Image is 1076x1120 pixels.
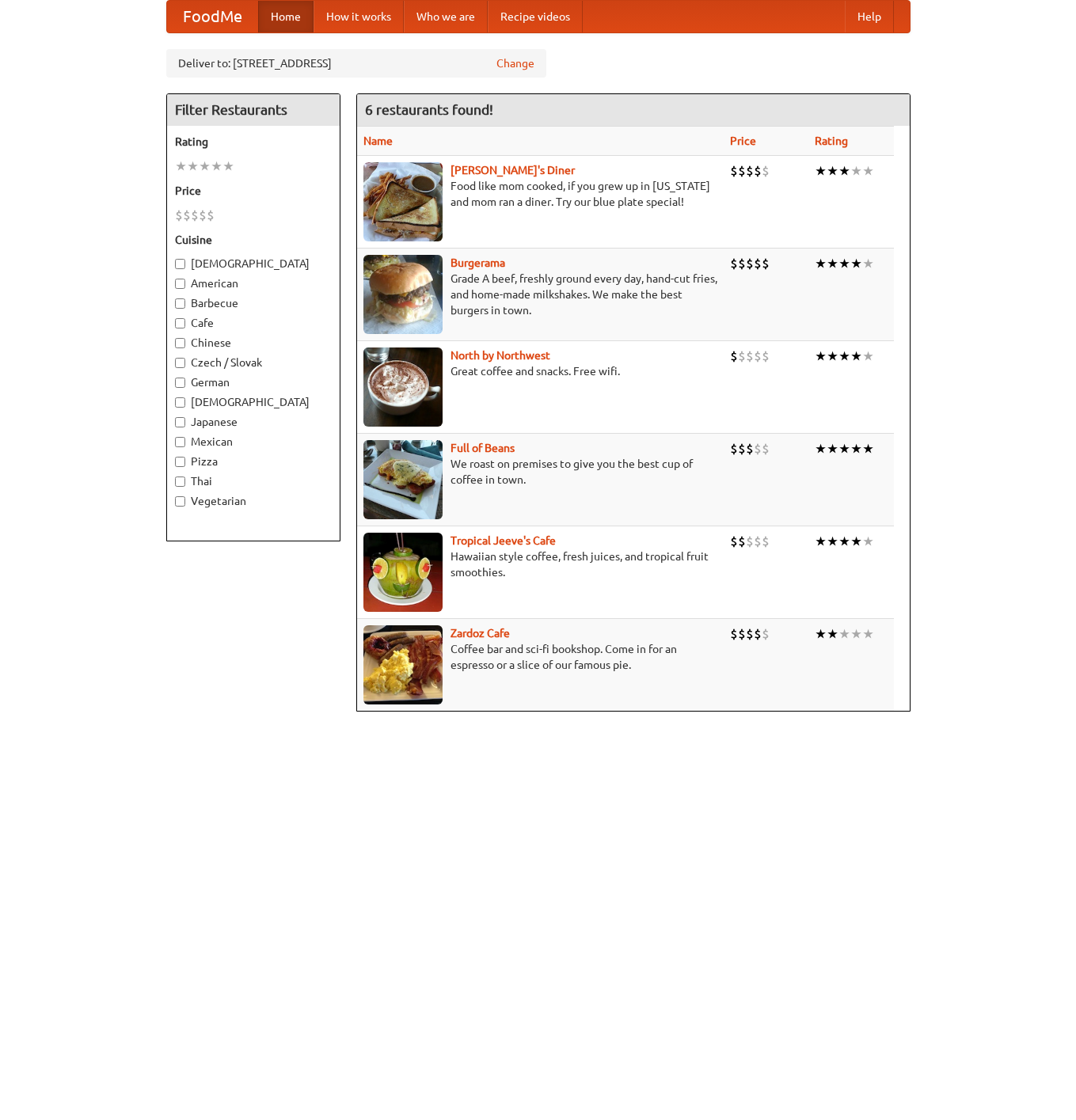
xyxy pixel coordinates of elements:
[175,457,185,467] input: Pizza
[207,207,215,224] li: $
[451,627,510,640] b: Zardoz Cafe
[827,162,838,180] li: ★
[363,178,717,210] p: Food like mom cooked, if you grew up in [US_STATE] and mom ran a diner. Try our blue plate special!
[363,549,717,580] p: Hawaiian style coffee, fresh juices, and tropical fruit smoothies.
[363,271,717,318] p: Grade A beef, freshly ground every day, hand-cut fries, and home-made milkshakes. We make the bes...
[850,162,862,180] li: ★
[451,256,505,269] a: Burgerama
[815,135,848,147] a: Rating
[838,162,850,180] li: ★
[850,533,862,550] li: ★
[746,255,754,272] li: $
[754,533,762,550] li: $
[363,255,443,334] img: burgerama.jpg
[762,347,770,365] li: $
[175,134,332,150] h5: Rating
[827,533,838,550] li: ★
[838,533,850,550] li: ★
[363,533,443,612] img: jeeves.jpg
[175,476,185,487] input: Thai
[451,164,575,177] a: [PERSON_NAME]'s Diner
[762,255,770,272] li: $
[175,259,185,269] input: [DEMOGRAPHIC_DATA]
[754,255,762,272] li: $
[762,440,770,457] li: $
[827,625,838,643] li: ★
[175,414,332,430] label: Japanese
[730,533,738,550] li: $
[730,625,738,643] li: $
[827,347,838,365] li: ★
[815,162,827,180] li: ★
[815,440,827,457] li: ★
[175,295,332,311] label: Barbecue
[746,533,754,550] li: $
[191,207,199,224] li: $
[762,533,770,550] li: $
[862,625,874,643] li: ★
[363,347,443,427] img: north.jpg
[451,349,550,362] a: North by Northwest
[175,318,185,328] input: Cafe
[738,440,746,457] li: $
[363,641,717,673] p: Coffee bar and sci-fi bookshop. Come in for an espresso or a slice of our famous pie.
[862,533,874,550] li: ★
[199,207,207,224] li: $
[738,255,746,272] li: $
[862,255,874,272] li: ★
[746,440,754,457] li: $
[175,335,332,351] label: Chinese
[827,255,838,272] li: ★
[730,347,738,365] li: $
[754,347,762,365] li: $
[363,363,717,379] p: Great coffee and snacks. Free wifi.
[746,162,754,180] li: $
[175,493,332,509] label: Vegetarian
[363,456,717,488] p: We roast on premises to give you the best cup of coffee in town.
[199,158,211,175] li: ★
[363,135,393,147] a: Name
[175,256,332,271] label: [DEMOGRAPHIC_DATA]
[862,162,874,180] li: ★
[451,442,515,454] b: Full of Beans
[862,440,874,457] li: ★
[175,473,332,489] label: Thai
[850,440,862,457] li: ★
[754,162,762,180] li: $
[754,440,762,457] li: $
[175,496,185,507] input: Vegetarian
[175,183,332,199] h5: Price
[838,347,850,365] li: ★
[365,102,493,117] ng-pluralize: 6 restaurants found!
[175,232,332,248] h5: Cuisine
[211,158,222,175] li: ★
[862,347,874,365] li: ★
[488,1,583,32] a: Recipe videos
[815,533,827,550] li: ★
[746,347,754,365] li: $
[363,162,443,241] img: sallys.jpg
[730,255,738,272] li: $
[175,315,332,331] label: Cafe
[175,437,185,447] input: Mexican
[738,533,746,550] li: $
[175,378,185,388] input: German
[754,625,762,643] li: $
[850,255,862,272] li: ★
[175,207,183,224] li: $
[762,162,770,180] li: $
[838,625,850,643] li: ★
[175,355,332,370] label: Czech / Slovak
[175,454,332,469] label: Pizza
[730,440,738,457] li: $
[815,347,827,365] li: ★
[183,207,191,224] li: $
[363,440,443,519] img: beans.jpg
[850,347,862,365] li: ★
[451,534,556,547] a: Tropical Jeeve's Cafe
[175,394,332,410] label: [DEMOGRAPHIC_DATA]
[166,49,546,78] div: Deliver to: [STREET_ADDRESS]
